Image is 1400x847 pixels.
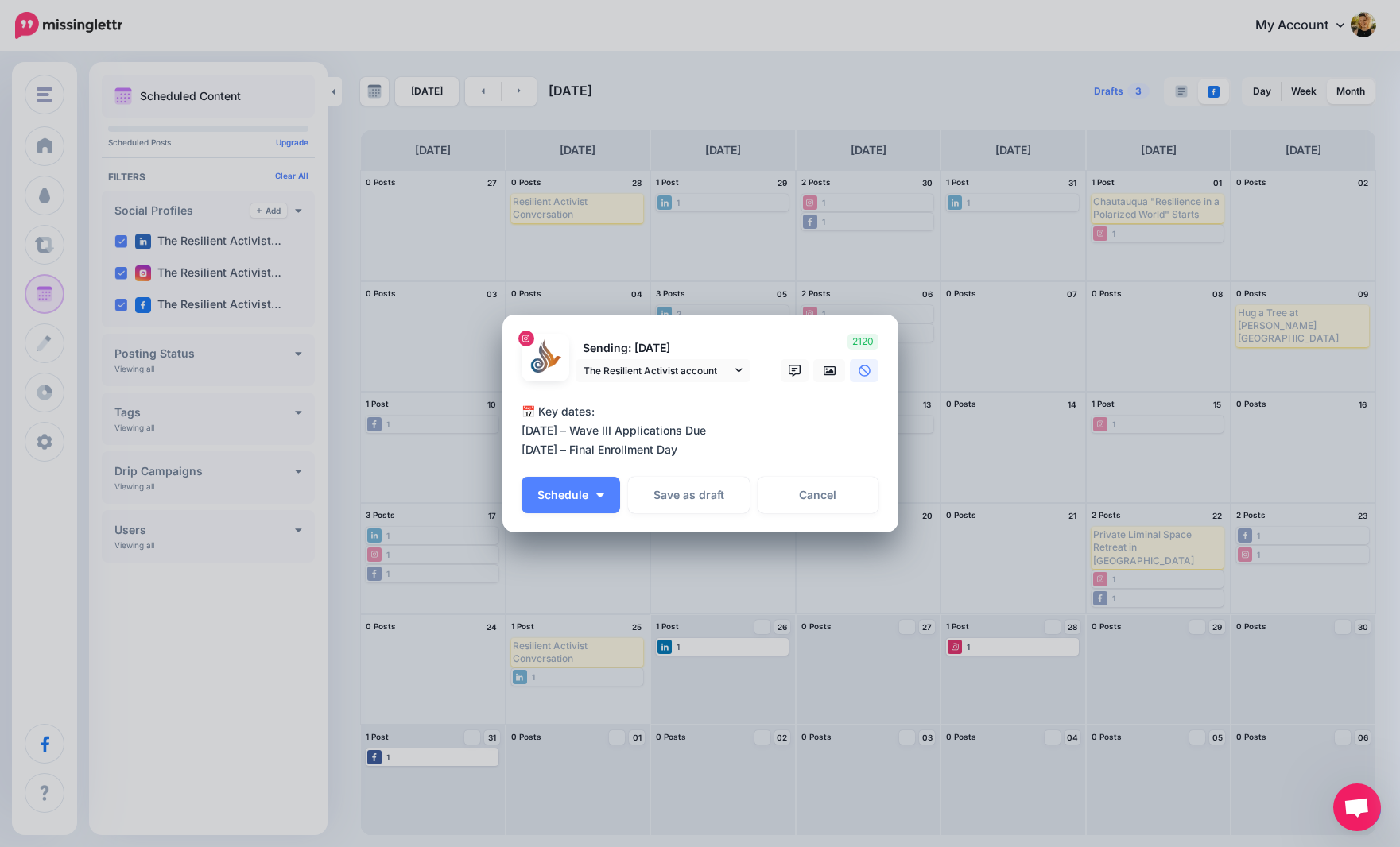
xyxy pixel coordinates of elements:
button: Save as draft [628,477,750,513]
span: 2120 [847,334,878,350]
img: 272154027_129880729524117_961140755981698530_n-bsa125680.jpg [526,338,564,377]
span: Schedule [537,489,588,501]
span: The Resilient Activist account [584,362,731,379]
a: Cancel [758,477,879,513]
a: The Resilient Activist account [576,359,750,382]
button: Schedule [522,477,620,513]
img: arrow-down-white.png [596,493,604,497]
p: Sending: [DATE] [576,339,750,358]
div: 📅 Key dates: [DATE] – Wave III Applications Due [DATE] – Final Enrollment Day [522,402,887,459]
